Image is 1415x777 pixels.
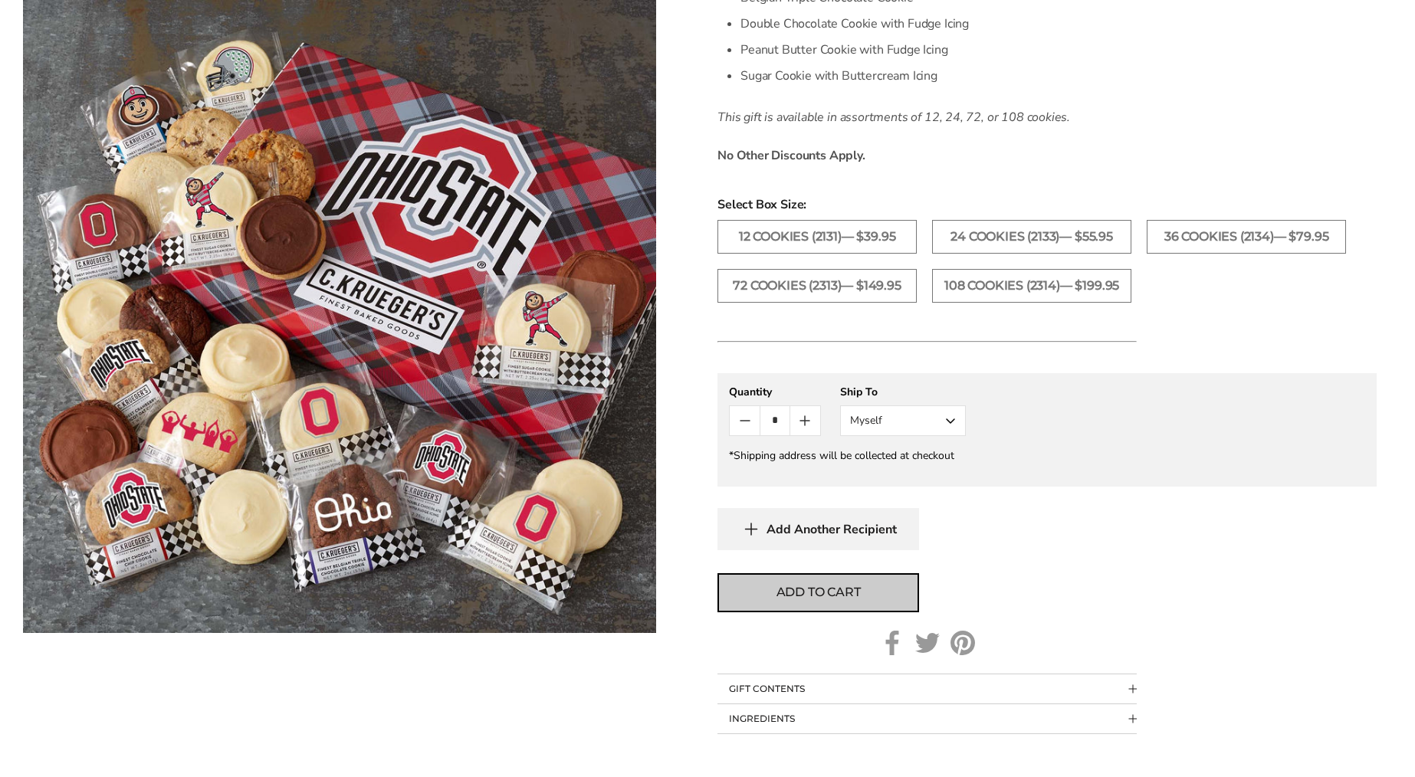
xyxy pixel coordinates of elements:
[932,269,1131,303] label: 108 Cookies (2314)— $199.95
[950,631,975,655] a: Pinterest
[729,385,821,399] div: Quantity
[717,269,917,303] label: 72 Cookies (2313)— $149.95
[740,37,1137,63] li: Peanut Butter Cookie with Fudge Icing
[12,719,159,765] iframe: Sign Up via Text for Offers
[776,583,861,602] span: Add to cart
[740,11,1137,37] li: Double Chocolate Cookie with Fudge Icing
[840,405,966,436] button: Myself
[717,373,1377,487] gfm-form: New recipient
[932,220,1131,254] label: 24 Cookies (2133)— $55.95
[729,448,1365,463] div: *Shipping address will be collected at checkout
[717,508,919,550] button: Add Another Recipient
[915,631,940,655] a: Twitter
[717,147,865,164] strong: No Other Discounts Apply.
[717,195,1377,214] span: Select Box Size:
[1147,220,1346,254] label: 36 Cookies (2134)— $79.95
[760,406,790,435] input: Quantity
[730,406,760,435] button: Count minus
[790,406,820,435] button: Count plus
[880,631,904,655] a: Facebook
[840,385,966,399] div: Ship To
[767,522,897,537] span: Add Another Recipient
[717,704,1137,733] button: Collapsible block button
[717,109,1070,126] em: This gift is available in assortments of 12, 24, 72, or 108 cookies.
[717,573,919,612] button: Add to cart
[717,220,917,254] label: 12 Cookies (2131)— $39.95
[740,63,1137,89] li: Sugar Cookie with Buttercream Icing
[717,674,1137,703] button: Collapsible block button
